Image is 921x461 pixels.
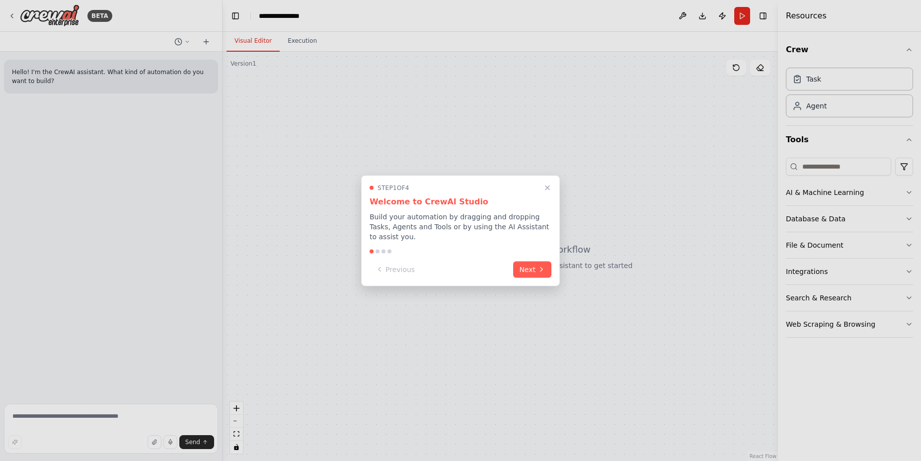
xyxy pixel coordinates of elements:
p: Build your automation by dragging and dropping Tasks, Agents and Tools or by using the AI Assista... [370,211,551,241]
button: Previous [370,261,421,277]
button: Close walkthrough [541,182,553,193]
h3: Welcome to CrewAI Studio [370,195,551,207]
button: Hide left sidebar [229,9,242,23]
button: Next [513,261,551,277]
span: Step 1 of 4 [378,184,409,191]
